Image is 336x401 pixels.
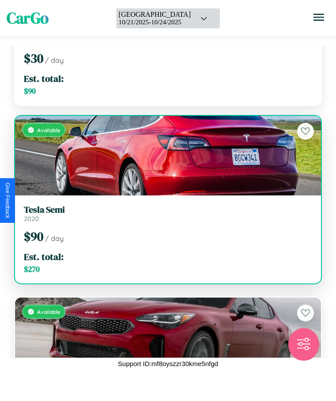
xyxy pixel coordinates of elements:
[24,264,40,275] span: $ 270
[118,19,191,26] div: 10 / 21 / 2025 - 10 / 24 / 2025
[118,358,218,370] p: Support ID: mf8oyszzr30kme5nfgd
[4,183,11,218] div: Give Feedback
[24,215,39,223] span: 2020
[24,228,43,245] span: $ 90
[24,86,36,96] span: $ 90
[7,8,49,29] span: CarGo
[24,204,312,223] a: Tesla Semi2020
[45,234,64,243] span: / day
[37,309,60,315] span: Available
[24,50,43,67] span: $ 30
[37,127,60,134] span: Available
[24,72,64,85] span: Est. total:
[24,250,64,263] span: Est. total:
[118,11,191,19] div: [GEOGRAPHIC_DATA]
[45,56,64,65] span: / day
[24,204,312,215] h3: Tesla Semi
